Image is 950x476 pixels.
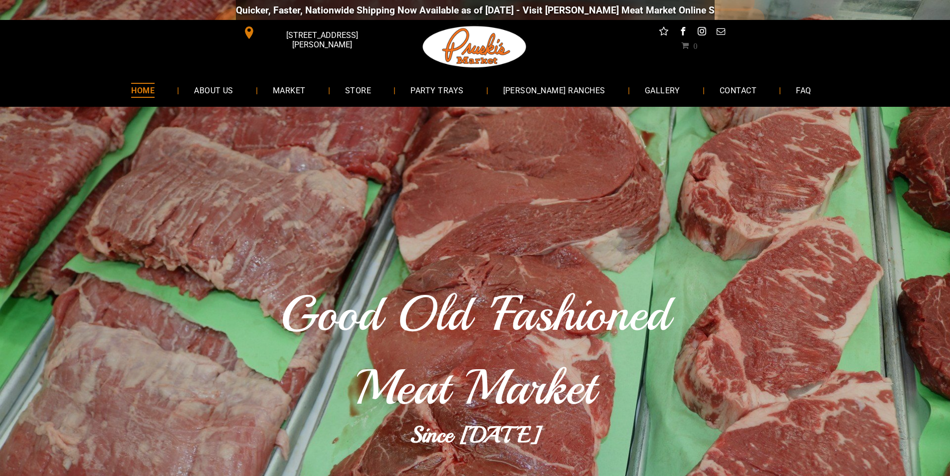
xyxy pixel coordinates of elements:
a: GALLERY [630,77,695,103]
a: MARKET [258,77,321,103]
img: Pruski-s+Market+HQ+Logo2-259w.png [421,20,529,74]
span: 0 [693,41,697,49]
a: CONTACT [705,77,771,103]
a: STORE [330,77,386,103]
a: ABOUT US [179,77,248,103]
a: facebook [676,25,689,40]
a: PARTY TRAYS [395,77,478,103]
a: email [714,25,727,40]
a: Social network [657,25,670,40]
span: Good Old 'Fashioned Meat Market [280,283,670,419]
a: HOME [116,77,170,103]
a: instagram [695,25,708,40]
b: Since [DATE] [410,421,541,449]
a: FAQ [781,77,826,103]
a: [STREET_ADDRESS][PERSON_NAME] [236,25,388,40]
span: [STREET_ADDRESS][PERSON_NAME] [257,25,386,54]
a: [PERSON_NAME] RANCHES [488,77,620,103]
